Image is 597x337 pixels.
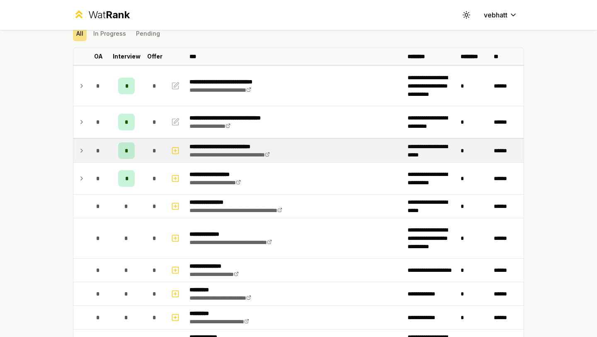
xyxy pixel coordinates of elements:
[73,8,130,22] a: WatRank
[484,10,507,20] span: vebhatt
[88,8,130,22] div: Wat
[147,52,163,61] p: Offer
[113,52,141,61] p: Interview
[106,9,130,21] span: Rank
[133,26,163,41] button: Pending
[90,26,129,41] button: In Progress
[477,7,524,22] button: vebhatt
[94,52,103,61] p: OA
[73,26,87,41] button: All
